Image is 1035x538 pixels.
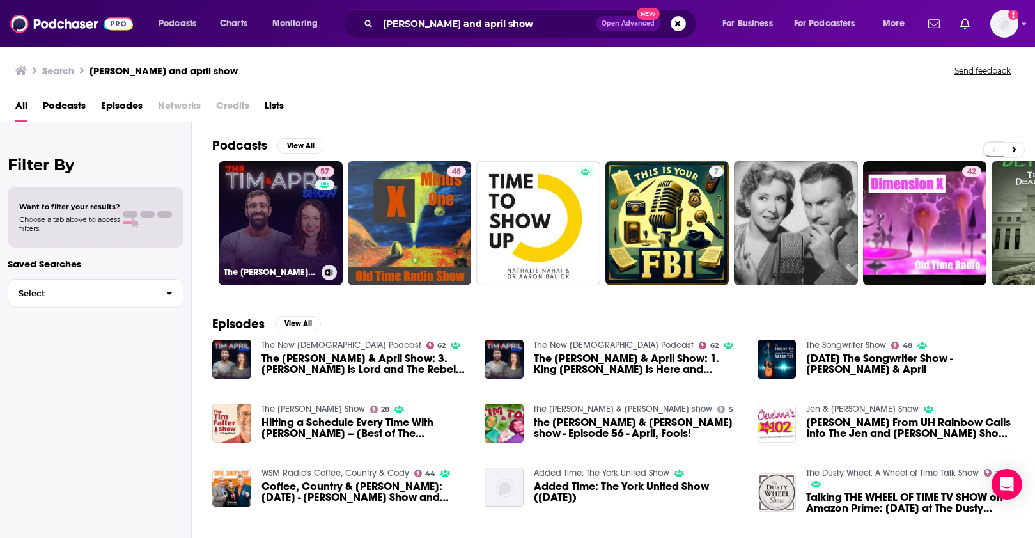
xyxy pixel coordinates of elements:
button: View All [277,138,323,154]
img: User Profile [990,10,1018,38]
a: 28 [370,406,390,413]
a: EpisodesView All [212,316,321,332]
span: 62 [710,343,719,349]
span: 62 [437,343,446,349]
span: For Podcasters [794,15,855,33]
a: 48 [891,342,912,349]
span: Lists [265,95,284,122]
button: open menu [713,13,789,34]
span: Monitoring [272,15,318,33]
h3: [PERSON_NAME] and april show [89,65,238,77]
a: 48 [447,166,466,177]
a: 62 [426,342,446,349]
a: The Tim Faller Show [261,404,365,415]
img: Podchaser - Follow, Share and Rate Podcasts [10,12,133,36]
button: open menu [263,13,334,34]
span: Charts [220,15,247,33]
a: Hitting a Schedule Every Time With April Bettinger – [Best of The Tim Faller Show] [261,417,470,439]
img: The Tim & April Show: 3. Donald Trump is Lord and The Rebels Fighting Back [212,340,251,379]
button: Open AdvancedNew [596,16,660,31]
a: Podcasts [43,95,86,122]
a: 10-30-18 The Songwriter Show - Tim Soucy & April [806,353,1015,375]
h3: Search [42,65,74,77]
div: Open Intercom Messenger [992,469,1022,500]
span: 5 [729,407,733,413]
svg: Add a profile image [1008,10,1018,20]
h2: Episodes [212,316,265,332]
span: The [PERSON_NAME] & April Show: 1. King [PERSON_NAME] is Here and [DEMOGRAPHIC_DATA][GEOGRAPHIC_D... [534,353,742,375]
img: 10-30-18 The Songwriter Show - Tim Soucy & April [758,340,797,379]
img: Added Time: The York United Show (April 6 2023) [485,468,524,507]
a: All [15,95,27,122]
button: View All [275,316,321,331]
a: The Tim & April Show: 1. King Trump is Here and Christians Bend the Knee [534,353,742,375]
span: Hitting a Schedule Every Time With [PERSON_NAME] – [Best of The [PERSON_NAME] Show] [261,417,470,439]
button: Select [8,279,183,308]
img: Talking THE WHEEL OF TIME TV SHOW on Amazon Prime: April 29, 2020 at The Dusty Wheel! [758,473,797,512]
a: 7 [709,166,724,177]
a: Talking THE WHEEL OF TIME TV SHOW on Amazon Prime: April 29, 2020 at The Dusty Wheel! [806,492,1015,514]
span: Coffee, Country & [PERSON_NAME]: [DATE] - [PERSON_NAME] Show and [PERSON_NAME] [261,481,470,503]
a: Added Time: The York United Show (April 6 2023) [534,481,742,503]
span: Logged in as broadleafbooks_ [990,10,1018,38]
a: 38 [984,469,1004,477]
span: Select [8,289,156,297]
a: the TIM & TOM show [534,404,712,415]
a: Show notifications dropdown [923,13,945,35]
a: 5 [717,406,733,413]
span: The [PERSON_NAME] & April Show: 3. [PERSON_NAME] is Lord and The Rebels Fighting Back [261,353,470,375]
span: For Business [722,15,773,33]
a: The Songwriter Show [806,340,886,351]
a: 7 [605,161,729,285]
span: 48 [452,166,461,178]
img: Coffee, Country & Cody: April 17, 2025 - Kody Norris Show and Tim James [212,468,251,507]
span: 44 [425,471,435,477]
a: 62 [699,342,719,349]
button: Send feedback [951,65,1015,76]
input: Search podcasts, credits, & more... [378,13,596,34]
a: Dr. Edwards From UH Rainbow Calls Into The Jen and Tim Show - April 30th 2020 Edition [806,417,1015,439]
p: Saved Searches [8,258,183,270]
img: Dr. Edwards From UH Rainbow Calls Into The Jen and Tim Show - April 30th 2020 Edition [758,404,797,443]
span: 42 [967,166,976,178]
span: New [637,8,660,20]
span: 57 [320,166,329,178]
a: Jen & Tim Show [806,404,919,415]
img: Hitting a Schedule Every Time With April Bettinger – [Best of The Tim Faller Show] [212,404,251,443]
button: Show profile menu [990,10,1018,38]
button: open menu [150,13,213,34]
span: Open Advanced [602,20,655,27]
a: Added Time: The York United Show [534,468,669,479]
a: The Tim & April Show: 3. Donald Trump is Lord and The Rebels Fighting Back [261,353,470,375]
a: The New Evangelicals Podcast [534,340,694,351]
img: the TIM & TOM show - Episode 56 - April, Fools! [485,404,524,443]
span: Episodes [101,95,143,122]
a: Charts [212,13,255,34]
button: open menu [786,13,874,34]
h3: The [PERSON_NAME] & April Show [224,267,316,278]
a: PodcastsView All [212,138,323,154]
a: The Tim & April Show: 1. King Trump is Here and Christians Bend the Knee [485,340,524,379]
span: [DATE] The Songwriter Show - [PERSON_NAME] & April [806,353,1015,375]
a: 42 [863,161,987,285]
span: Want to filter your results? [19,202,120,211]
span: [PERSON_NAME] From UH Rainbow Calls Into The Jen and [PERSON_NAME] Show - [DATE] Edition [806,417,1015,439]
span: Talking THE WHEEL OF TIME TV SHOW on Amazon Prime: [DATE] at The Dusty Wheel! [806,492,1015,514]
a: The Dusty Wheel: A Wheel of Time Talk Show [806,468,979,479]
span: Added Time: The York United Show ([DATE]) [534,481,742,503]
span: Credits [216,95,249,122]
button: open menu [874,13,921,34]
a: Coffee, Country & Cody: April 17, 2025 - Kody Norris Show and Tim James [261,481,470,503]
a: 57 [315,166,334,177]
span: Podcasts [159,15,196,33]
